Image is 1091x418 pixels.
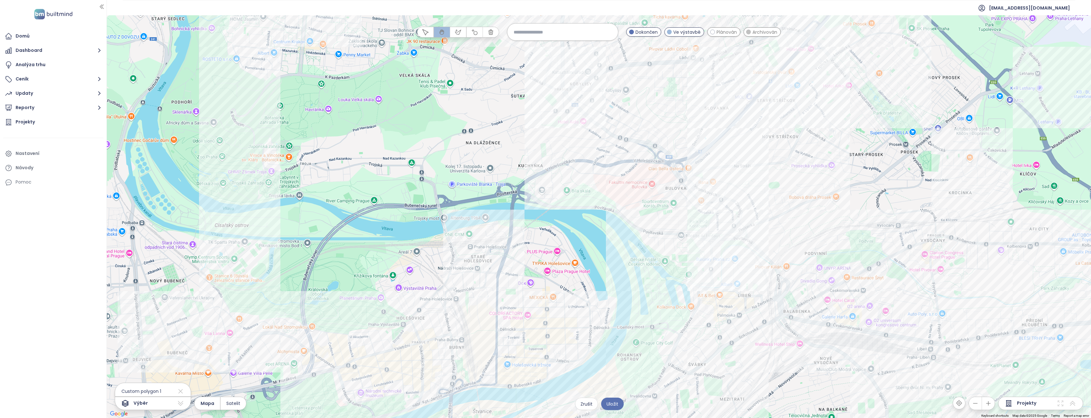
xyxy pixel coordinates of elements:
span: Satelit [226,400,240,407]
a: Domů [3,30,103,43]
button: Ceník [3,73,103,86]
span: Map data ©2025 Google [1012,414,1047,417]
span: [EMAIL_ADDRESS][DOMAIN_NAME] [989,0,1070,16]
button: Dashboard [3,44,103,57]
span: Archivován [752,29,777,36]
img: Google [108,410,129,418]
button: Mapa [195,397,220,410]
span: Projekty [1017,400,1036,407]
span: Výběr [134,400,148,407]
div: Nastavení [16,150,39,157]
button: Uložit [601,398,624,410]
a: Projekty [3,116,103,129]
button: Reporty [3,101,103,114]
a: Terms (opens in new tab) [1051,414,1060,417]
span: Uložit [607,401,618,408]
button: Updaty [3,87,103,100]
img: logo [32,8,74,21]
a: Nastavení [3,147,103,160]
button: Satelit [221,397,246,410]
div: Návody [16,164,33,172]
button: Keyboard shortcuts [981,414,1009,418]
div: Domů [16,32,30,40]
span: Dokončen [635,29,658,36]
span: Zrušit [580,401,593,408]
div: Projekty [16,118,35,126]
span: Mapa [201,400,214,407]
a: Návody [3,162,103,174]
div: Pomoc [16,178,31,186]
button: Zrušit [575,398,598,410]
div: Updaty [16,89,33,97]
a: Report a map error [1064,414,1089,417]
a: Analýza trhu [3,59,103,71]
span: Custom polygon 1 [115,386,161,396]
div: Analýza trhu [16,61,45,69]
div: Pomoc [3,176,103,189]
span: Plánován [717,29,737,36]
a: Open this area in Google Maps (opens a new window) [108,410,129,418]
span: Ve výstavbě [673,29,701,36]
